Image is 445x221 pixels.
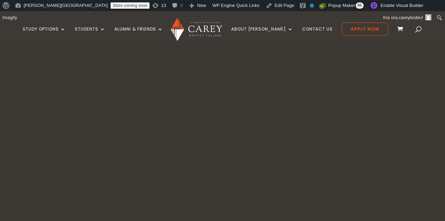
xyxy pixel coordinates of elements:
span: 86 [356,2,363,9]
a: Kia ora, ! [381,12,434,23]
div: No index [310,3,314,8]
a: Store coming soon [111,2,149,9]
a: Study Options [23,27,66,43]
a: Contact Us [302,27,333,43]
a: Alumni & Friends [114,27,163,43]
a: Apply Now [342,23,388,36]
a: About [PERSON_NAME] [231,27,293,43]
span: careybcdev [399,15,422,20]
img: Carey Baptist College [171,18,222,41]
a: Students [75,27,105,43]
